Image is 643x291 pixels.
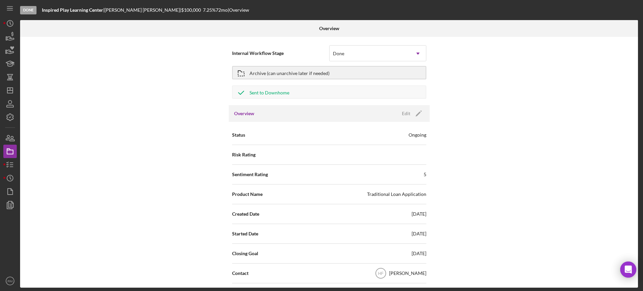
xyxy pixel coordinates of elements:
div: [DATE] [412,230,426,237]
span: Status [232,132,245,138]
div: Done [333,51,344,56]
span: Product Name [232,191,263,198]
button: Archive (can unarchive later if needed) [232,66,426,79]
span: Sentiment Rating [232,171,268,178]
div: Traditional Loan Application [367,191,426,198]
div: Ongoing [409,132,426,138]
h3: Overview [234,110,254,117]
span: Contact [232,270,248,277]
span: Started Date [232,230,258,237]
div: Open Intercom Messenger [620,262,636,278]
div: | Overview [228,7,249,13]
span: Internal Workflow Stage [232,50,329,57]
div: [DATE] [412,211,426,217]
div: | [42,7,104,13]
button: Sent to Downhome [232,85,426,99]
span: Risk Rating [232,151,256,158]
div: [PERSON_NAME] [PERSON_NAME] | [104,7,181,13]
button: Edit [398,108,424,119]
div: [PERSON_NAME] [389,270,426,277]
button: RM [3,274,17,288]
span: Closing Goal [232,250,258,257]
div: 72 mo [216,7,228,13]
text: HF [378,271,383,276]
div: Sent to Downhome [249,86,289,98]
b: Inspired Play Learning Center [42,7,103,13]
span: Created Date [232,211,259,217]
div: Archive (can unarchive later if needed) [249,67,330,79]
div: Done [20,6,37,14]
div: $100,000 [181,7,203,13]
div: [DATE] [412,250,426,257]
div: 7.25 % [203,7,216,13]
div: Edit [402,108,410,119]
div: 5 [424,171,426,178]
b: Overview [319,26,339,31]
text: RM [8,279,13,283]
